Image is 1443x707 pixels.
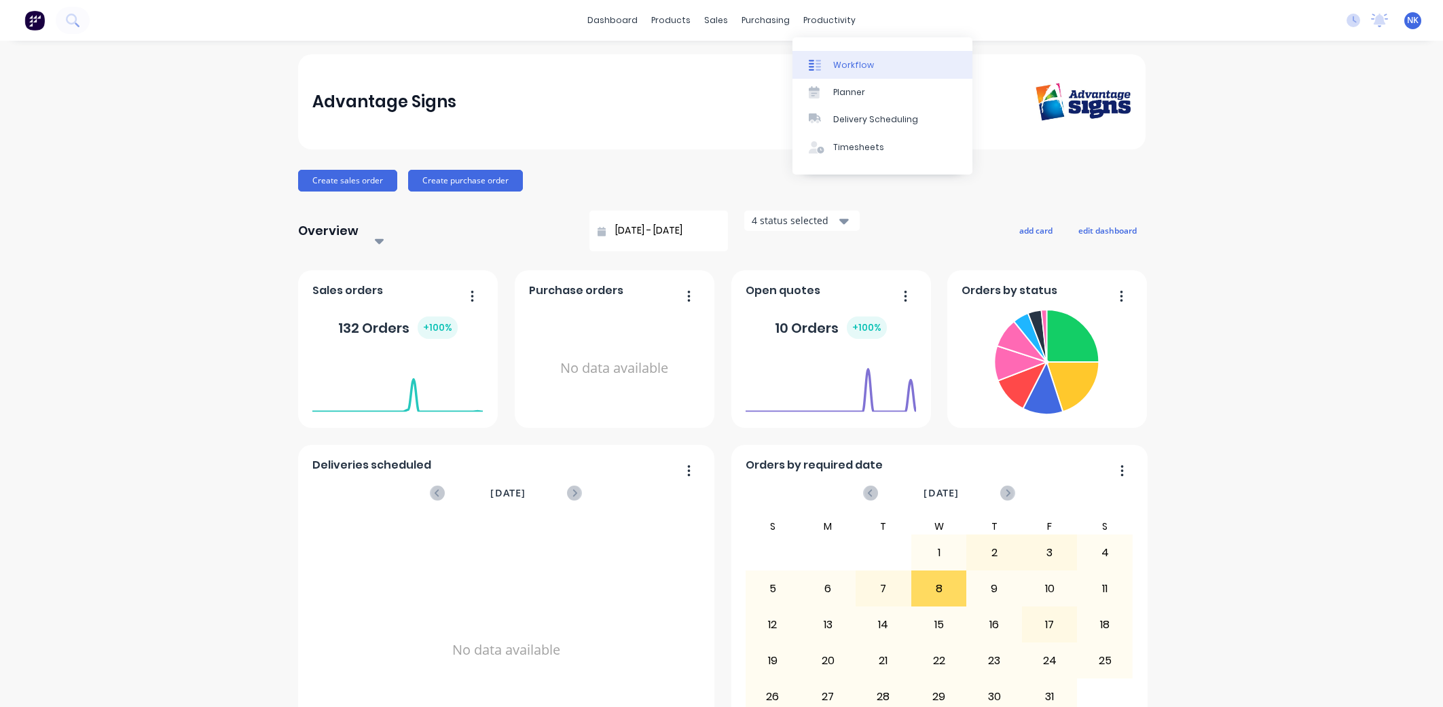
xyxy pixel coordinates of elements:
[1070,221,1146,239] button: edit dashboard
[912,608,966,642] div: 15
[408,170,523,192] button: Create purchase order
[924,486,959,501] span: [DATE]
[792,79,972,106] a: Planner
[856,518,911,534] div: T
[833,113,918,126] div: Delivery Scheduling
[856,572,911,606] div: 7
[338,316,458,339] div: 132 Orders
[1023,536,1077,570] div: 3
[746,457,883,473] span: Orders by required date
[1023,644,1077,678] div: 24
[801,644,856,678] div: 20
[1022,518,1078,534] div: F
[801,572,856,606] div: 6
[912,536,966,570] div: 1
[967,572,1021,606] div: 9
[792,134,972,161] a: Timesheets
[24,10,45,31] img: Factory
[1407,14,1419,26] span: NK
[1023,572,1077,606] div: 10
[529,283,623,299] span: Purchase orders
[312,457,431,473] span: Deliveries scheduled
[962,283,1057,299] span: Orders by status
[911,518,967,534] div: W
[744,211,860,231] button: 4 status selected
[912,572,966,606] div: 8
[792,51,972,78] a: Workflow
[967,644,1021,678] div: 23
[746,644,800,678] div: 19
[581,10,644,31] a: dashboard
[847,316,887,339] div: + 100 %
[833,86,865,98] div: Planner
[1078,644,1132,678] div: 25
[752,213,837,228] div: 4 status selected
[644,10,697,31] div: products
[735,10,797,31] div: purchasing
[797,10,862,31] div: productivity
[529,304,699,433] div: No data available
[833,141,884,153] div: Timesheets
[1010,221,1061,239] button: add card
[1023,608,1077,642] div: 17
[1036,83,1131,122] img: Advantage Signs
[856,608,911,642] div: 14
[967,536,1021,570] div: 2
[856,644,911,678] div: 21
[373,228,489,242] div: Select...
[833,59,874,71] div: Workflow
[1077,518,1133,534] div: S
[801,608,856,642] div: 13
[746,608,800,642] div: 12
[697,10,735,31] div: sales
[801,518,856,534] div: M
[966,518,1022,534] div: T
[298,217,359,244] div: Overview
[792,106,972,133] a: Delivery Scheduling
[912,644,966,678] div: 22
[1078,536,1132,570] div: 4
[418,316,458,339] div: + 100 %
[967,608,1021,642] div: 16
[1078,572,1132,606] div: 11
[1078,608,1132,642] div: 18
[312,283,383,299] span: Sales orders
[298,170,397,192] button: Create sales order
[312,88,456,115] div: Advantage Signs
[746,572,800,606] div: 5
[745,518,801,534] div: S
[746,283,820,299] span: Open quotes
[775,316,887,339] div: 10 Orders
[490,486,526,501] span: [DATE]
